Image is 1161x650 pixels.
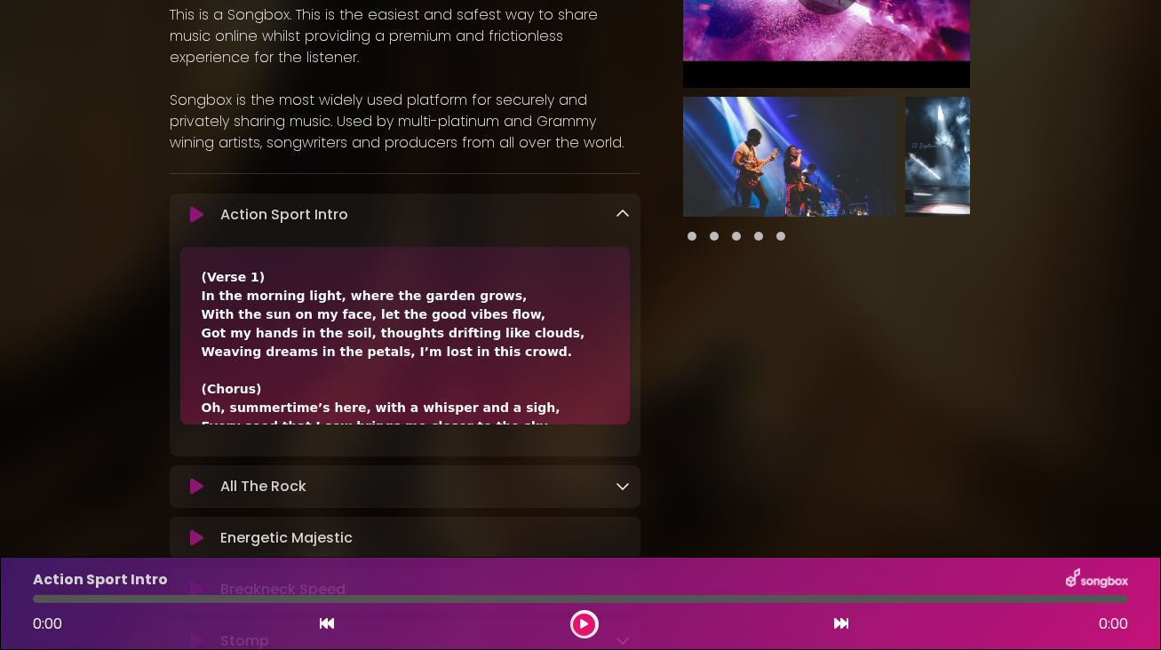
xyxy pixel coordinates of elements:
span: 0:00 [1099,614,1128,635]
img: VGKDuGESIqn1OmxWBYqA [683,97,896,217]
p: Action Sport Intro [220,204,348,226]
p: Action Sport Intro [33,569,168,591]
span: 0:00 [33,614,62,634]
p: This is a Songbox. This is the easiest and safest way to share music online whilst providing a pr... [170,4,640,68]
img: 5SBxY6KGTbm7tdT8d3UB [905,97,1118,217]
img: songbox-logo-white.png [1066,568,1128,591]
p: Energetic Majestic [220,527,353,549]
p: All The Rock [220,476,306,497]
p: Songbox is the most widely used platform for securely and privately sharing music. Used by multi-... [170,90,640,154]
